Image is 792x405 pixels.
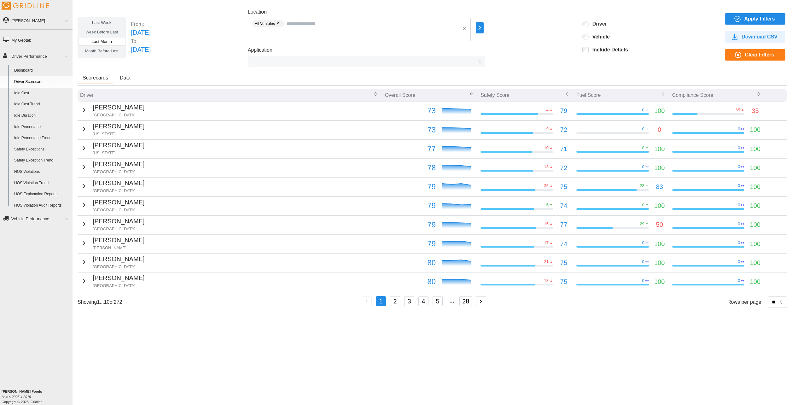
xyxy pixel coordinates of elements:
div: Copyright © 2025, Gridline [2,389,73,404]
p: Fuel Score [576,91,601,99]
b: [PERSON_NAME] Foods [2,390,42,393]
p: 0 [738,259,740,265]
p: 0 [738,164,740,170]
p: 71 [560,144,567,154]
p: Safety Score [480,91,510,99]
p: 79 [385,238,436,250]
p: 100 [654,201,665,211]
p: 100 [750,258,760,268]
p: 0 [738,202,740,208]
p: 0 [642,164,644,170]
p: 13 [544,278,548,284]
p: 74 [560,201,567,211]
a: Idle Duration [11,110,73,121]
p: 100 [750,201,760,211]
p: 100 [654,163,665,173]
p: 100 [654,144,665,154]
button: 5 [433,296,443,306]
span: Last Month [91,39,112,44]
p: 0 [738,240,740,246]
p: To: [131,38,151,45]
p: 8 [642,145,644,151]
p: 0 [738,126,740,132]
button: Download CSV [725,31,785,43]
p: 35 [752,106,759,116]
p: 72 [560,125,567,135]
p: [DATE] [131,45,151,55]
p: [GEOGRAPHIC_DATA] [93,112,144,118]
p: 0 [642,240,644,246]
p: 0 [642,278,644,284]
i: beta v.2025.4.2019 [2,395,31,399]
a: Idle Percentage Trend [11,132,73,144]
button: Apply Filters [725,13,785,25]
a: HOS Violation Audit Reports [11,200,73,211]
p: [PERSON_NAME] [93,216,144,226]
p: 73 [385,124,436,136]
p: Overall Score [385,91,415,99]
button: 28 [459,296,472,306]
p: 83 [656,182,663,192]
button: [PERSON_NAME][GEOGRAPHIC_DATA] [80,159,144,175]
p: 80 [385,257,436,269]
p: Rows per page: [727,298,763,306]
p: [GEOGRAPHIC_DATA] [93,207,144,213]
button: 2 [390,296,400,306]
p: Driver [80,91,94,99]
p: 4 [546,107,549,113]
p: 73 [385,105,436,117]
a: Idle Cost Trend [11,99,73,110]
a: HOS Violations [11,166,73,178]
p: 100 [750,239,760,249]
p: 77 [560,220,567,230]
span: Last Week [92,20,111,25]
p: [PERSON_NAME] [93,140,144,150]
p: 79 [385,181,436,193]
p: 100 [750,144,760,154]
span: Data [120,75,131,80]
p: 10 [544,145,548,151]
button: [PERSON_NAME][PERSON_NAME] [80,235,144,251]
p: 0 [642,126,644,132]
p: [PERSON_NAME] [93,235,144,245]
a: Driver Scorecard [11,76,73,88]
p: 75 [560,258,567,268]
label: Include Details [589,47,628,53]
label: Vehicle [589,34,610,40]
p: 75 [560,182,567,192]
p: [US_STATE] [93,150,144,156]
p: 100 [654,258,665,268]
span: All Vehicles [255,20,275,27]
p: 10 [640,202,644,208]
button: [PERSON_NAME][GEOGRAPHIC_DATA] [80,178,144,194]
button: [PERSON_NAME][US_STATE] [80,121,144,137]
p: 100 [750,277,760,287]
span: Week Before Last [85,30,118,34]
p: [GEOGRAPHIC_DATA] [93,283,144,289]
p: 0 [738,278,740,284]
p: 25 [544,183,548,189]
p: 0 [642,259,644,265]
p: [GEOGRAPHIC_DATA] [93,264,144,270]
a: Idle Cost [11,88,73,99]
p: 80 [385,276,436,288]
p: [GEOGRAPHIC_DATA] [93,226,144,232]
p: [PERSON_NAME] [93,159,144,169]
button: 4 [418,296,428,306]
p: 79 [560,106,567,116]
p: 23 [640,183,644,189]
p: 0 [738,221,740,227]
p: [GEOGRAPHIC_DATA] [93,169,144,175]
p: 72 [560,163,567,173]
p: 6 [546,202,549,208]
p: 0 [738,145,740,151]
label: Location [248,8,267,16]
button: [PERSON_NAME][GEOGRAPHIC_DATA] [80,216,144,232]
p: [DATE] [131,28,151,38]
label: Driver [589,21,607,27]
button: [PERSON_NAME][GEOGRAPHIC_DATA] [80,273,144,289]
a: Safety Exceptions [11,144,73,155]
p: [PERSON_NAME] [93,178,144,188]
p: Showing 1 ... 10 of 272 [78,298,122,306]
button: [PERSON_NAME][GEOGRAPHIC_DATA] [80,103,144,118]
